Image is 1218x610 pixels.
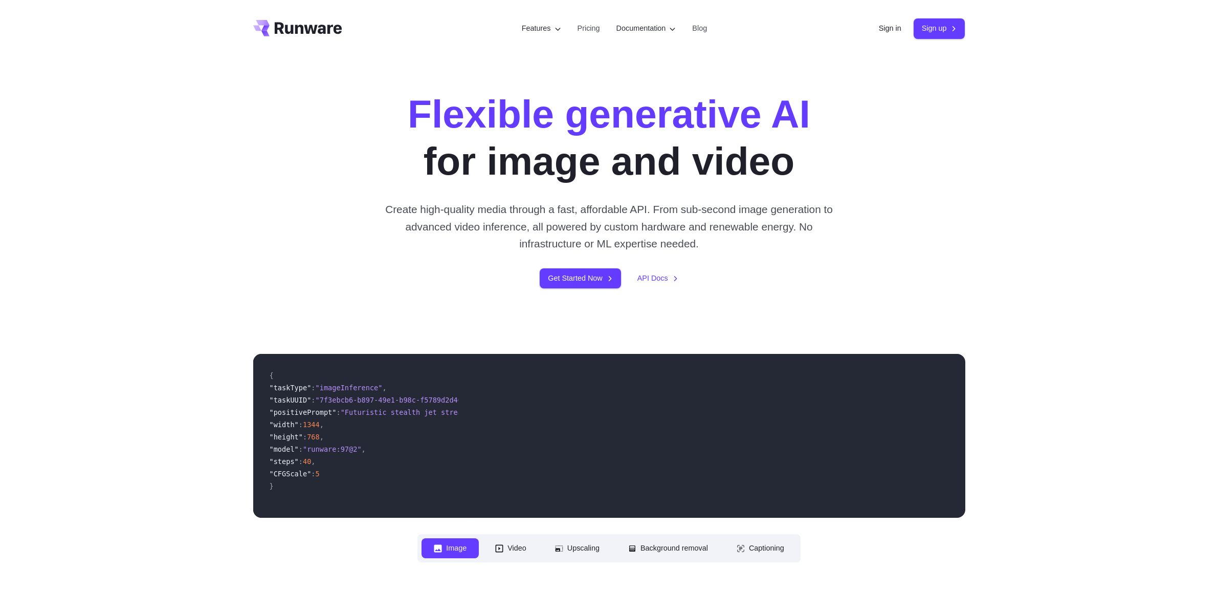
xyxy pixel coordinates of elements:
[270,457,299,466] span: "steps"
[270,445,299,453] span: "model"
[724,538,796,558] button: Captioning
[253,20,342,36] a: Go to /
[270,396,312,404] span: "taskUUID"
[311,457,315,466] span: ,
[307,433,320,441] span: 768
[270,384,312,392] span: "taskType"
[408,90,810,184] h1: for image and video
[616,538,720,558] button: Background removal
[320,420,324,429] span: ,
[336,408,340,416] span: :
[522,23,561,34] label: Features
[270,482,274,490] span: }
[303,457,311,466] span: 40
[637,272,678,284] a: API Docs
[540,268,621,288] a: Get Started Now
[422,538,479,558] button: Image
[382,384,386,392] span: ,
[578,23,600,34] a: Pricing
[543,538,612,558] button: Upscaling
[299,457,303,466] span: :
[879,23,901,34] a: Sign in
[341,408,722,416] span: "Futuristic stealth jet streaking through a neon-lit cityscape with glowing purple exhaust"
[270,420,299,429] span: "width"
[616,23,676,34] label: Documentation
[270,408,337,416] span: "positivePrompt"
[311,396,315,404] span: :
[692,23,707,34] a: Blog
[299,420,303,429] span: :
[270,433,303,441] span: "height"
[362,445,366,453] span: ,
[914,18,965,38] a: Sign up
[316,470,320,478] span: 5
[270,470,312,478] span: "CFGScale"
[320,433,324,441] span: ,
[270,371,274,380] span: {
[311,470,315,478] span: :
[483,538,539,558] button: Video
[408,92,810,136] strong: Flexible generative AI
[311,384,315,392] span: :
[303,445,362,453] span: "runware:97@2"
[381,201,837,252] p: Create high-quality media through a fast, affordable API. From sub-second image generation to adv...
[316,384,383,392] span: "imageInference"
[303,420,320,429] span: 1344
[303,433,307,441] span: :
[316,396,475,404] span: "7f3ebcb6-b897-49e1-b98c-f5789d2d40d7"
[299,445,303,453] span: :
